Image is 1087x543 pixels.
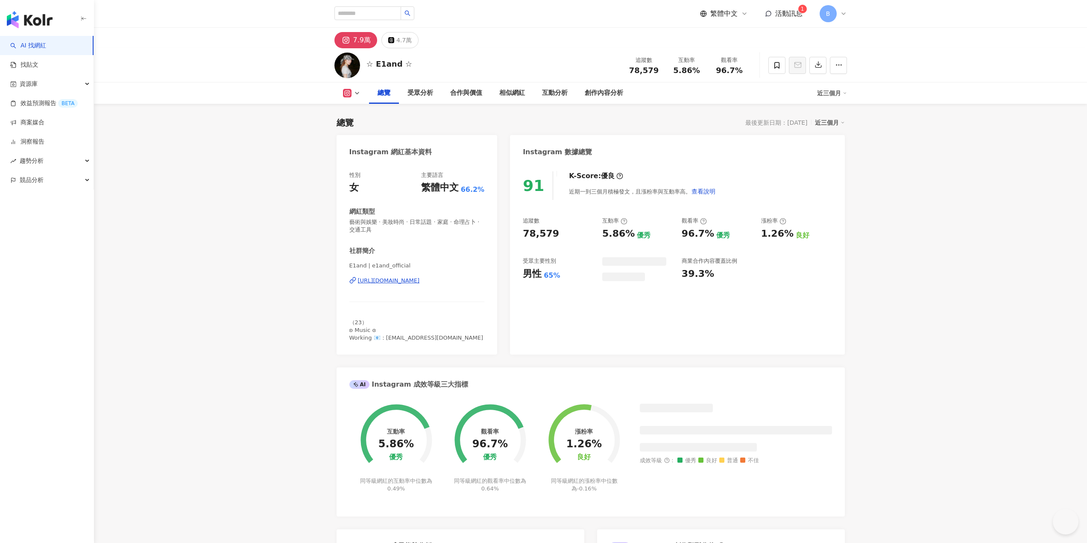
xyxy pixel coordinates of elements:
[716,66,742,75] span: 96.7%
[815,117,845,128] div: 近三個月
[358,277,420,285] div: [URL][DOMAIN_NAME]
[745,119,807,126] div: 最後更新日期：[DATE]
[710,9,738,18] span: 繁體中文
[801,6,804,12] span: 1
[472,438,508,450] div: 96.7%
[10,138,44,146] a: 洞察報告
[691,183,716,200] button: 查看說明
[585,88,623,98] div: 創作內容分析
[349,147,432,157] div: Instagram 網紅基本資料
[407,88,433,98] div: 受眾分析
[387,428,405,435] div: 互動率
[671,56,703,65] div: 互動率
[387,485,405,492] span: 0.49%
[349,319,483,341] span: （23） ʚ Music ɞ Working 📧：[EMAIL_ADDRESS][DOMAIN_NAME]
[481,485,499,492] span: 0.64%
[349,247,375,255] div: 社群簡介
[542,88,568,98] div: 互動分析
[349,207,375,216] div: 網紅類型
[566,438,602,450] div: 1.26%
[461,185,485,194] span: 66.2%
[640,458,832,464] div: 成效等級 ：
[421,171,443,179] div: 主要語言
[719,458,738,464] span: 普通
[453,477,527,493] div: 同等級網紅的觀看率中位數為
[349,181,359,194] div: 女
[523,177,544,194] div: 91
[761,227,794,241] div: 1.26%
[826,9,830,18] span: B
[389,453,403,461] div: 優秀
[349,171,360,179] div: 性別
[682,227,714,241] div: 96.7%
[577,453,591,461] div: 良好
[349,380,468,389] div: Instagram 成效等級三大指標
[740,458,759,464] span: 不佳
[682,257,737,265] div: 商業合作內容覆蓋比例
[523,227,559,241] div: 78,579
[359,477,434,493] div: 同等級網紅的互動率中位數為
[421,181,459,194] div: 繁體中文
[10,158,16,164] span: rise
[547,477,621,493] div: 同等級網紅的漲粉率中位數為
[817,86,847,100] div: 近三個月
[682,217,707,225] div: 觀看率
[334,32,377,48] button: 7.9萬
[523,217,539,225] div: 追蹤數
[677,458,696,464] span: 優秀
[337,117,354,129] div: 總覽
[349,380,370,389] div: AI
[10,99,78,108] a: 效益預測報告BETA
[499,88,525,98] div: 相似網紅
[396,34,412,46] div: 4.7萬
[366,59,412,69] div: ☆ E1and ☆
[761,217,786,225] div: 漲粉率
[404,10,410,16] span: search
[523,267,542,281] div: 男性
[349,262,485,270] span: E1and | e1and_official
[796,231,809,240] div: 良好
[334,53,360,78] img: KOL Avatar
[349,277,485,285] a: [URL][DOMAIN_NAME]
[629,66,659,75] span: 78,579
[682,267,714,281] div: 39.3%
[569,183,716,200] div: 近期一到三個月積極發文，且漲粉率與互動率高。
[378,88,390,98] div: 總覽
[10,61,38,69] a: 找貼文
[698,458,717,464] span: 良好
[713,56,746,65] div: 觀看率
[523,257,556,265] div: 受眾主要性別
[602,217,627,225] div: 互動率
[10,41,46,50] a: searchAI 找網紅
[577,485,597,492] span: -0.16%
[569,171,623,181] div: K-Score :
[523,147,592,157] div: Instagram 數據總覽
[20,170,44,190] span: 競品分析
[637,231,650,240] div: 優秀
[7,11,53,28] img: logo
[628,56,660,65] div: 追蹤數
[378,438,414,450] div: 5.86%
[20,74,38,94] span: 資源庫
[20,151,44,170] span: 趨勢分析
[10,118,44,127] a: 商案媒合
[691,188,715,195] span: 查看說明
[450,88,482,98] div: 合作與價值
[601,171,615,181] div: 優良
[381,32,419,48] button: 4.7萬
[575,428,593,435] div: 漲粉率
[775,9,803,18] span: 活動訊息
[353,34,371,46] div: 7.9萬
[1053,509,1078,534] iframe: Help Scout Beacon - Open
[602,227,635,241] div: 5.86%
[544,271,560,280] div: 65%
[673,66,700,75] span: 5.86%
[349,218,485,234] span: 藝術與娛樂 · 美妝時尚 · 日常話題 · 家庭 · 命理占卜 · 交通工具
[481,428,499,435] div: 觀看率
[798,5,807,13] sup: 1
[483,453,497,461] div: 優秀
[716,231,730,240] div: 優秀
